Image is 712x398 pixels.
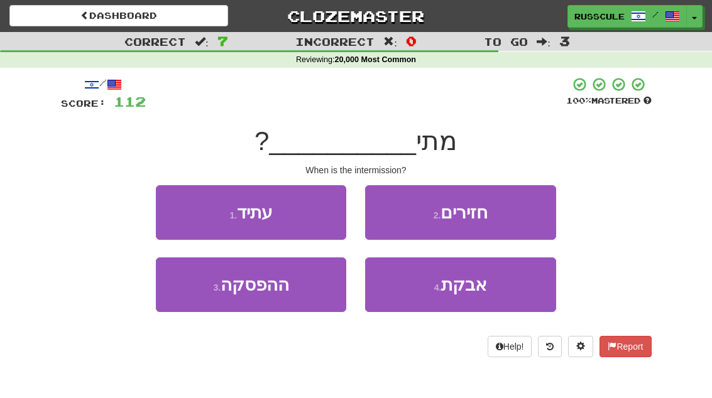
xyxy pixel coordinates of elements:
[237,203,273,222] span: עתיד
[295,35,375,48] span: Incorrect
[537,36,550,47] span: :
[484,35,528,48] span: To go
[229,210,237,220] small: 1 .
[488,336,532,357] button: Help!
[416,126,457,156] span: מתי
[441,203,488,222] span: חזירים
[114,94,146,109] span: 112
[255,126,269,156] span: ?
[600,336,651,357] button: Report
[124,35,186,48] span: Correct
[406,33,417,48] span: 0
[9,5,228,26] a: Dashboard
[365,185,556,240] button: 2.חזירים
[365,257,556,312] button: 4.אבקת
[61,98,106,109] span: Score:
[441,275,487,294] span: אבקת
[213,282,221,293] small: 3 .
[559,33,570,48] span: 3
[566,95,591,105] span: 100 %
[195,36,209,47] span: :
[247,5,466,27] a: Clozemaster
[156,257,346,312] button: 3.ההפסקה
[221,275,289,294] span: ההפסקה
[269,126,416,156] span: __________
[61,77,146,92] div: /
[652,10,659,19] span: /
[61,164,652,176] div: When is the intermission?
[383,36,397,47] span: :
[567,5,687,28] a: russcule /
[434,210,441,220] small: 2 .
[434,282,442,293] small: 4 .
[335,55,416,64] strong: 20,000 Most Common
[574,11,625,22] span: russcule
[566,95,652,107] div: Mastered
[156,185,346,240] button: 1.עתיד
[538,336,562,357] button: Round history (alt+y)
[217,33,228,48] span: 7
